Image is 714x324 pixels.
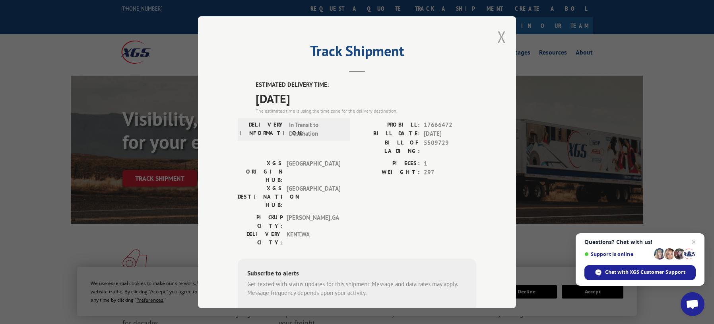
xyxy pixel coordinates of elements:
label: XGS DESTINATION HUB: [238,184,283,209]
span: In Transit to Destination [289,120,343,138]
h2: Track Shipment [238,45,476,61]
label: PROBILL: [357,120,420,129]
label: BILL DATE: [357,129,420,139]
span: 17666472 [424,120,476,129]
span: 5509729 [424,138,476,155]
span: Chat with XGS Customer Support [605,269,685,276]
div: The estimated time is using the time zone for the delivery destination. [256,107,476,114]
span: Close chat [689,237,698,247]
label: ESTIMATED DELIVERY TIME: [256,80,476,90]
span: [GEOGRAPHIC_DATA] [287,159,340,184]
label: PICKUP CITY: [238,213,283,230]
span: [DATE] [256,89,476,107]
div: Get texted with status updates for this shipment. Message and data rates may apply. Message frequ... [247,279,467,297]
div: Chat with XGS Customer Support [584,265,696,280]
span: Questions? Chat with us! [584,239,696,245]
span: [DATE] [424,129,476,139]
label: BILL OF LADING: [357,138,420,155]
span: [PERSON_NAME] , GA [287,213,340,230]
button: Close modal [497,26,506,47]
span: Support is online [584,251,651,257]
label: PIECES: [357,159,420,168]
label: XGS ORIGIN HUB: [238,159,283,184]
span: [GEOGRAPHIC_DATA] [287,184,340,209]
label: DELIVERY INFORMATION: [240,120,285,138]
div: Subscribe to alerts [247,268,467,279]
label: WEIGHT: [357,168,420,177]
label: DELIVERY CITY: [238,230,283,246]
span: 297 [424,168,476,177]
span: KENT , WA [287,230,340,246]
span: 1 [424,159,476,168]
div: Open chat [681,292,704,316]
